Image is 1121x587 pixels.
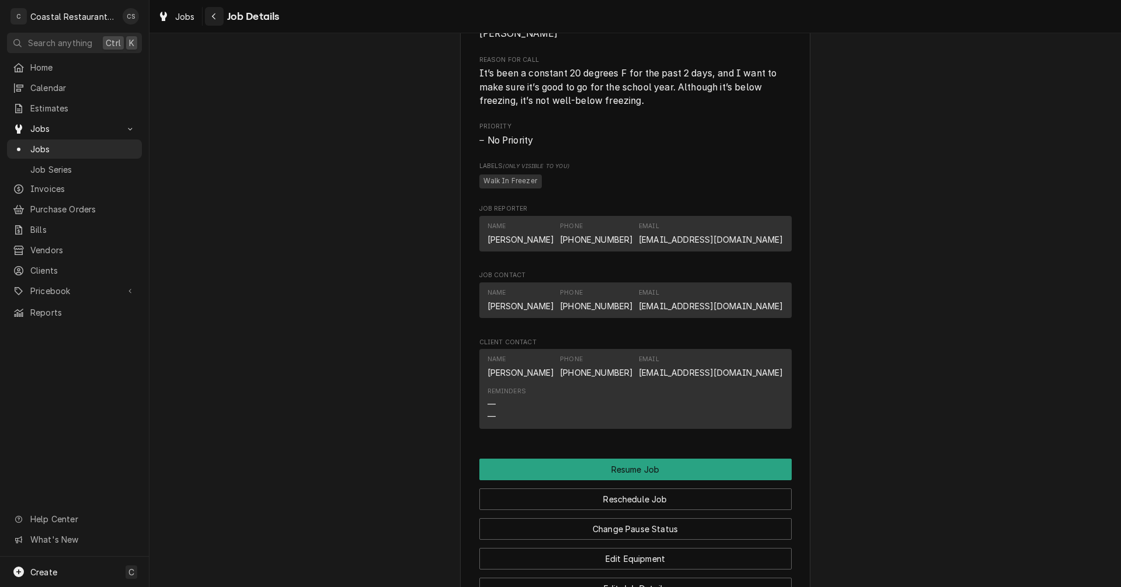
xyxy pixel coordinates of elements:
[560,288,633,312] div: Phone
[503,163,569,169] span: (Only Visible to You)
[639,222,659,231] div: Email
[205,7,224,26] button: Navigate back
[479,271,792,323] div: Job Contact
[560,222,583,231] div: Phone
[479,67,792,108] span: Reason For Call
[479,488,792,510] button: Reschedule Job
[479,68,779,106] span: It’s been a constant 20 degrees F for the past 2 days, and I want to make sure it’s good to go fo...
[639,301,783,311] a: [EMAIL_ADDRESS][DOMAIN_NAME]
[560,288,583,298] div: Phone
[488,387,526,422] div: Reminders
[488,355,506,364] div: Name
[488,288,506,298] div: Name
[7,78,142,97] a: Calendar
[224,9,280,25] span: Job Details
[479,55,792,65] span: Reason For Call
[30,163,136,176] span: Job Series
[30,11,116,23] div: Coastal Restaurant Repair
[479,480,792,510] div: Button Group Row
[479,510,792,540] div: Button Group Row
[479,204,792,214] span: Job Reporter
[7,281,142,301] a: Go to Pricebook
[153,7,200,26] a: Jobs
[30,102,136,114] span: Estimates
[488,387,526,396] div: Reminders
[479,27,792,41] span: Assigned Technician(s)
[479,122,792,147] div: Priority
[30,123,119,135] span: Jobs
[488,355,555,378] div: Name
[30,285,119,297] span: Pricebook
[488,300,555,312] div: [PERSON_NAME]
[639,355,659,364] div: Email
[479,338,792,347] span: Client Contact
[7,220,142,239] a: Bills
[479,216,792,251] div: Contact
[7,99,142,118] a: Estimates
[488,410,496,422] div: —
[7,530,142,549] a: Go to What's New
[560,301,633,311] a: [PHONE_NUMBER]
[560,235,633,244] a: [PHONE_NUMBER]
[128,566,134,578] span: C
[488,366,555,379] div: [PERSON_NAME]
[30,244,136,256] span: Vendors
[479,28,558,39] span: [PERSON_NAME]
[479,459,792,480] button: Resume Job
[7,58,142,77] a: Home
[479,349,792,429] div: Contact
[479,349,792,434] div: Client Contact List
[479,55,792,108] div: Reason For Call
[488,233,555,246] div: [PERSON_NAME]
[30,567,57,577] span: Create
[30,513,135,525] span: Help Center
[30,82,136,94] span: Calendar
[30,533,135,546] span: What's New
[479,134,792,148] div: No Priority
[30,61,136,74] span: Home
[7,139,142,159] a: Jobs
[479,204,792,257] div: Job Reporter
[123,8,139,25] div: CS
[7,200,142,219] a: Purchase Orders
[129,37,134,49] span: K
[488,398,496,410] div: —
[479,338,792,434] div: Client Contact
[7,303,142,322] a: Reports
[639,355,783,378] div: Email
[30,264,136,277] span: Clients
[30,223,136,236] span: Bills
[28,37,92,49] span: Search anything
[7,33,142,53] button: Search anythingCtrlK
[639,222,783,245] div: Email
[30,306,136,319] span: Reports
[479,518,792,540] button: Change Pause Status
[479,174,542,188] span: Walk In Freezer
[639,235,783,244] a: [EMAIL_ADDRESS][DOMAIN_NAME]
[560,355,583,364] div: Phone
[639,368,783,378] a: [EMAIL_ADDRESS][DOMAIN_NAME]
[30,143,136,155] span: Jobs
[488,222,506,231] div: Name
[560,222,633,245] div: Phone
[11,8,27,25] div: C
[479,540,792,569] div: Button Group Row
[106,37,121,49] span: Ctrl
[175,11,195,23] span: Jobs
[7,240,142,260] a: Vendors
[30,203,136,215] span: Purchase Orders
[479,282,792,323] div: Job Contact List
[7,509,142,529] a: Go to Help Center
[639,288,659,298] div: Email
[488,288,555,312] div: Name
[560,355,633,378] div: Phone
[7,261,142,280] a: Clients
[479,271,792,280] span: Job Contact
[7,179,142,198] a: Invoices
[479,122,792,131] span: Priority
[479,548,792,569] button: Edit Equipment
[479,216,792,257] div: Job Reporter List
[639,288,783,312] div: Email
[560,368,633,378] a: [PHONE_NUMBER]
[7,119,142,138] a: Go to Jobs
